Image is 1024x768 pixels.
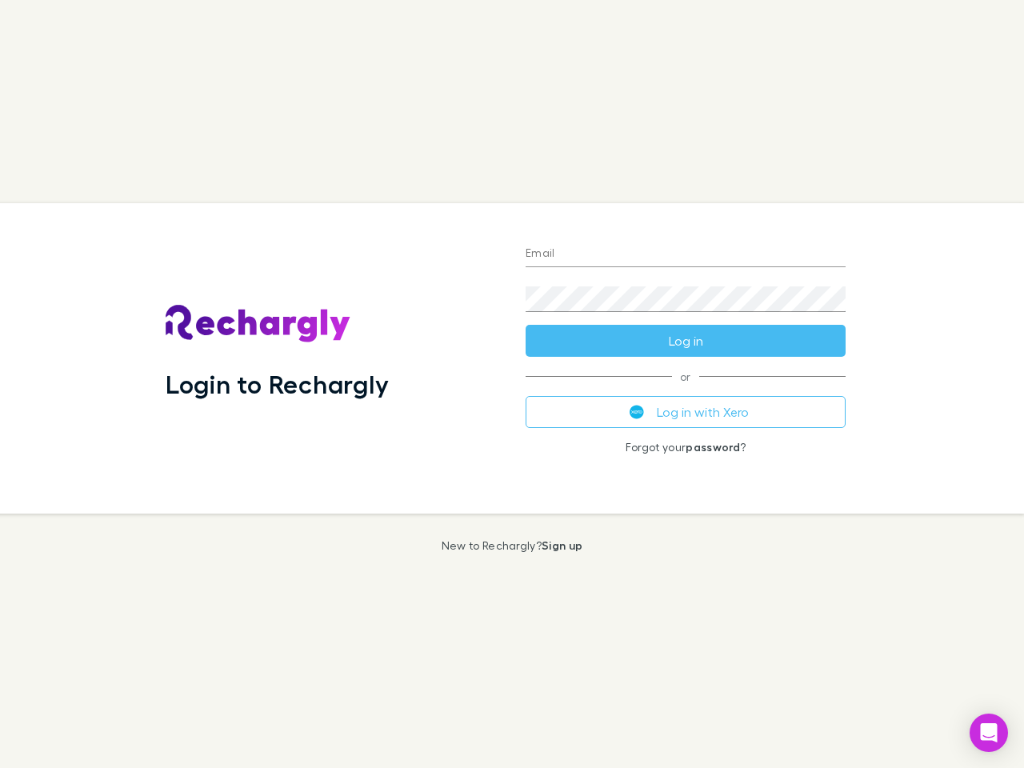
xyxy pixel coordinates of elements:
span: or [526,376,846,377]
p: New to Rechargly? [442,539,583,552]
button: Log in [526,325,846,357]
a: password [686,440,740,454]
h1: Login to Rechargly [166,369,389,399]
div: Open Intercom Messenger [970,714,1008,752]
button: Log in with Xero [526,396,846,428]
img: Xero's logo [630,405,644,419]
img: Rechargly's Logo [166,305,351,343]
a: Sign up [542,538,582,552]
p: Forgot your ? [526,441,846,454]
